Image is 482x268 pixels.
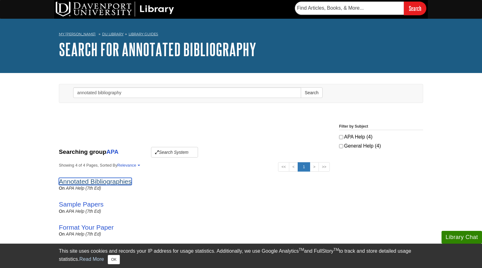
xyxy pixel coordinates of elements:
[442,231,482,244] button: Library Chat
[56,2,174,17] img: DU Library
[299,247,304,252] sup: TM
[301,87,323,98] button: Search
[117,163,139,168] a: Relevance
[59,209,65,214] span: on
[278,162,289,172] a: <<
[59,162,330,168] strong: Showing 4 of 4 Pages, Sorted By
[319,162,330,172] a: >>
[333,247,339,252] sup: TM
[278,162,330,172] ul: Search Pagination
[79,256,104,262] a: Read More
[106,149,118,155] a: APA
[129,32,158,36] a: Library Guides
[59,201,104,208] a: Sample Papers
[66,231,101,236] a: APA Help (7th Ed)
[59,224,114,231] a: Format Your Paper
[59,231,65,236] span: on
[339,133,423,141] label: APA Help (4)
[404,2,426,15] input: Search
[339,142,423,150] label: General Help (4)
[289,162,298,172] a: <
[295,2,426,15] form: Searches DU Library's articles, books, and more
[59,30,423,40] nav: breadcrumb
[59,32,96,37] a: My [PERSON_NAME]
[339,144,343,148] input: General Help (4)
[310,162,319,172] a: >
[339,135,343,139] input: APA Help (4)
[66,186,101,191] a: APA Help (7th Ed)
[59,186,65,191] span: on
[298,162,310,172] a: 1
[59,40,423,59] h1: Search for annotated bibliography
[59,247,423,264] div: This site uses cookies and records your IP address for usage statistics. Additionally, we use Goo...
[295,2,404,15] input: Find Articles, Books, & More...
[102,32,124,36] a: DU Library
[59,147,330,158] div: Searching group
[108,255,120,264] button: Close
[59,178,132,185] a: Annotated Bibliographies
[339,124,423,130] legend: Filter by Subject
[66,209,101,214] a: APA Help (7th Ed)
[151,147,198,158] button: Search System
[73,87,301,98] input: Search this Group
